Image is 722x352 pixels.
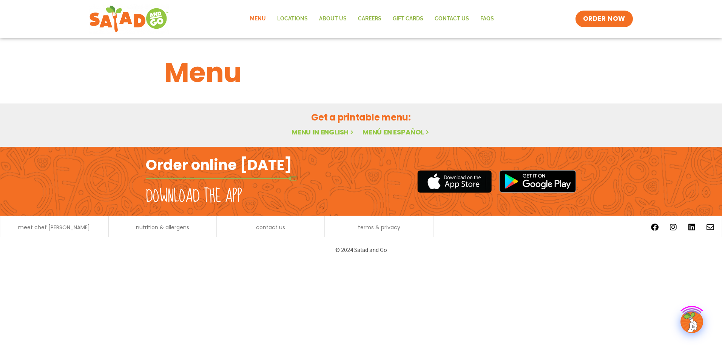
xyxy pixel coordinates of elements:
[146,156,292,174] h2: Order online [DATE]
[164,52,558,93] h1: Menu
[256,225,285,230] a: contact us
[429,10,475,28] a: Contact Us
[18,225,90,230] a: meet chef [PERSON_NAME]
[387,10,429,28] a: GIFT CARDS
[352,10,387,28] a: Careers
[313,10,352,28] a: About Us
[475,10,500,28] a: FAQs
[292,127,355,137] a: Menu in English
[244,10,272,28] a: Menu
[499,170,576,193] img: google_play
[164,111,558,124] h2: Get a printable menu:
[244,10,500,28] nav: Menu
[136,225,189,230] a: nutrition & allergens
[272,10,313,28] a: Locations
[583,14,625,23] span: ORDER NOW
[363,127,430,137] a: Menú en español
[150,245,572,255] p: © 2024 Salad and Go
[146,176,297,181] img: fork
[146,186,242,207] h2: Download the app
[417,169,492,194] img: appstore
[575,11,633,27] a: ORDER NOW
[358,225,400,230] a: terms & privacy
[89,4,169,34] img: new-SAG-logo-768×292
